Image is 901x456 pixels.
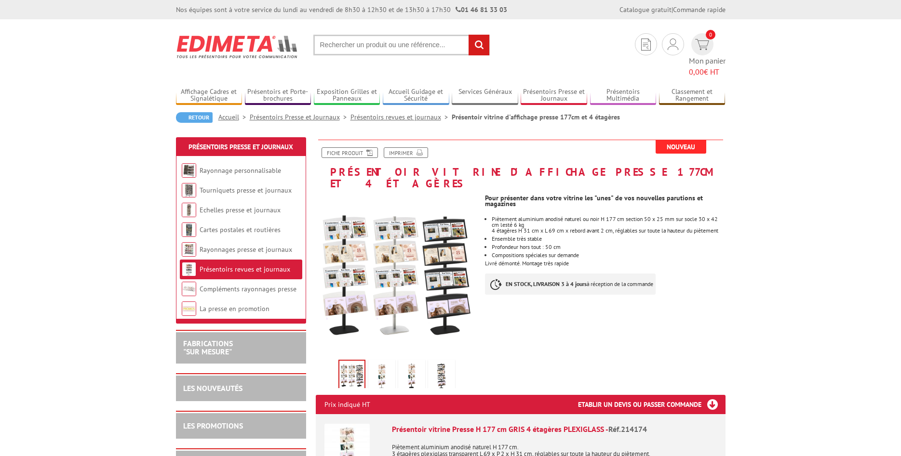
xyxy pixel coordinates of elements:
[400,362,423,391] img: presentoir_vitrine_affichage_presse_177cm_et_4_etageres_214174nr.jpg
[324,395,370,414] p: Prix indiqué HT
[200,186,292,195] a: Tourniquets presse et journaux
[316,194,478,356] img: presentoir_vitrine_affichage_presse_177cm_et_4_etageres_new_214174_214174nr_214174mnr.jpg
[506,280,587,287] strong: EN STOCK, LIVRAISON 3 à 4 jours
[689,67,704,77] span: 0,00
[182,262,196,276] img: Présentoirs revues et journaux
[452,112,620,122] li: Présentoir vitrine d'affichage presse 177cm et 4 étagères
[469,35,489,55] input: rechercher
[200,225,281,234] a: Cartes postales et routières
[492,244,725,250] li: Profondeur hors tout : 50 cm
[689,55,726,78] span: Mon panier
[339,361,364,391] img: presentoir_vitrine_affichage_presse_177cm_et_4_etageres_new_214174_214174nr_214174mnr.jpg
[200,166,281,175] a: Rayonnage personnalisable
[182,203,196,217] img: Echelles presse et journaux
[188,143,293,151] a: Présentoirs Presse et Journaux
[200,265,290,274] a: Présentoirs revues et journaux
[485,274,656,295] p: à réception de la commande
[182,282,196,296] img: Compléments rayonnages presse
[485,194,703,208] strong: Pour présenter dans votre vitrine les "unes" de vos nouvelles parutions et magazines
[182,242,196,257] img: Rayonnages presse et journaux
[176,29,299,65] img: Edimeta
[706,30,715,39] span: 0
[200,304,269,313] a: La presse en promotion
[182,163,196,178] img: Rayonnage personnalisable
[183,383,242,393] a: LES NOUVEAUTÉS
[183,339,233,357] a: FABRICATIONS"Sur Mesure"
[619,5,726,14] div: |
[656,140,706,154] span: Nouveau
[370,362,393,391] img: presentoir_vitrine_affichage_presse_177cm_et_4_etageres_214174.jpg
[383,88,449,104] a: Accueil Guidage et Sécurité
[392,424,717,435] div: Présentoir vitrine Presse H 177 cm GRIS 4 étagères PLEXIGLASS -
[689,33,726,78] a: devis rapide 0 Mon panier 0,00€ HT
[430,362,453,391] img: presentoir_vitrine_affichage_presse_177cm_et_4_etageres_remplace_new_214174mnr.jpg
[182,301,196,316] img: La presse en promotion
[641,39,651,51] img: devis rapide
[590,88,657,104] a: Présentoirs Multimédia
[176,5,507,14] div: Nos équipes sont à votre service du lundi au vendredi de 8h30 à 12h30 et de 13h30 à 17h30
[578,395,726,414] h3: Etablir un devis ou passer commande
[521,88,587,104] a: Présentoirs Presse et Journaux
[452,88,518,104] a: Services Généraux
[673,5,726,14] a: Commande rapide
[250,113,350,121] a: Présentoirs Presse et Journaux
[608,424,647,434] span: Réf.214174
[384,147,428,158] a: Imprimer
[245,88,311,104] a: Présentoirs et Porte-brochures
[176,112,213,123] a: Retour
[200,206,281,214] a: Echelles presse et journaux
[485,189,732,309] div: Livré démonté. Montage très rapide
[619,5,672,14] a: Catalogue gratuit
[689,66,726,78] span: € HT
[313,35,490,55] input: Rechercher un produit ou une référence...
[314,88,380,104] a: Exposition Grilles et Panneaux
[492,252,725,258] li: Compositions spéciales sur demande
[350,113,452,121] a: Présentoirs revues et journaux
[200,285,296,293] a: Compléments rayonnages presse
[182,183,196,197] img: Tourniquets presse et journaux
[218,113,250,121] a: Accueil
[176,88,242,104] a: Affichage Cadres et Signalétique
[668,39,678,50] img: devis rapide
[183,421,243,430] a: LES PROMOTIONS
[492,216,725,234] li: Piètement aluminium anodisé naturel ou noir H 177 cm section 50 x 25 mm sur socle 30 x 42 cm lest...
[182,222,196,237] img: Cartes postales et routières
[695,39,709,50] img: devis rapide
[322,147,378,158] a: Fiche produit
[492,236,725,242] li: Ensemble très stable
[456,5,507,14] strong: 01 46 81 33 03
[200,245,292,254] a: Rayonnages presse et journaux
[659,88,726,104] a: Classement et Rangement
